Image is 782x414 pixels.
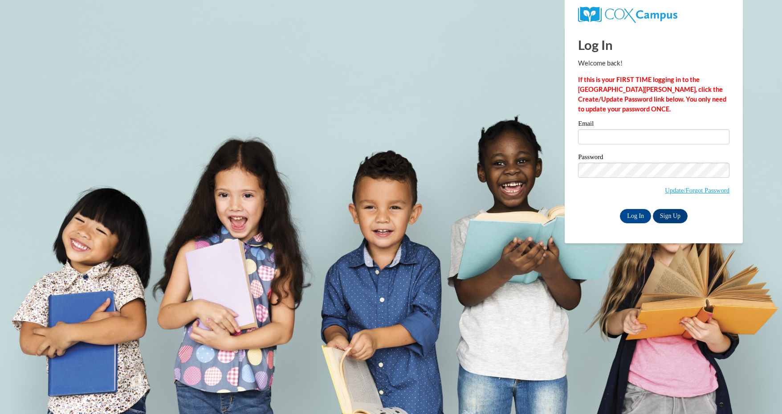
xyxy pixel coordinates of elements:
[620,209,651,223] input: Log In
[578,10,677,18] a: COX Campus
[578,76,726,113] strong: If this is your FIRST TIME logging in to the [GEOGRAPHIC_DATA][PERSON_NAME], click the Create/Upd...
[578,154,729,163] label: Password
[653,209,688,223] a: Sign Up
[578,120,729,129] label: Email
[578,7,677,23] img: COX Campus
[578,58,729,68] p: Welcome back!
[665,187,729,194] a: Update/Forgot Password
[578,36,729,54] h1: Log In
